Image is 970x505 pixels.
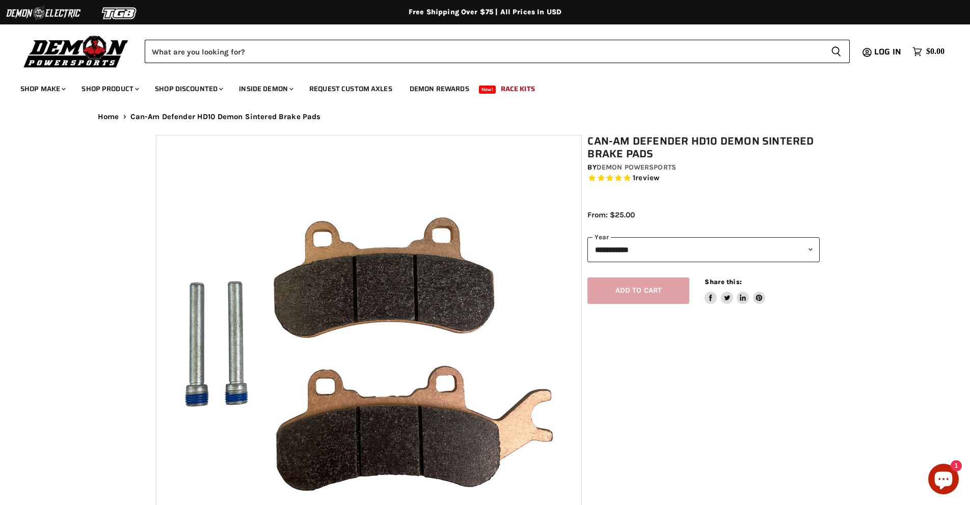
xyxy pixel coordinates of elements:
aside: Share this: [705,277,765,304]
span: Rated 5.0 out of 5 stars 1 reviews [587,173,820,184]
button: Search [823,40,850,63]
h1: Can-Am Defender HD10 Demon Sintered Brake Pads [587,135,820,160]
div: by [587,162,820,173]
span: review [635,174,659,183]
form: Product [145,40,850,63]
a: Request Custom Axles [302,78,400,99]
span: Can-Am Defender HD10 Demon Sintered Brake Pads [130,113,321,121]
a: $0.00 [907,44,950,59]
select: year [587,237,820,262]
a: Demon Rewards [402,78,477,99]
a: Home [98,113,119,121]
span: $0.00 [926,47,945,57]
div: Free Shipping Over $75 | All Prices In USD [77,8,893,17]
span: 1 reviews [633,174,659,183]
input: Search [145,40,823,63]
span: From: $25.00 [587,210,635,219]
a: Inside Demon [231,78,300,99]
span: New! [479,86,496,94]
img: TGB Logo 2 [82,4,158,23]
a: Shop Make [13,78,72,99]
a: Log in [870,47,907,57]
a: Demon Powersports [597,163,676,172]
a: Shop Discounted [147,78,229,99]
img: Demon Electric Logo 2 [5,4,82,23]
span: Log in [874,45,901,58]
img: Demon Powersports [20,33,132,69]
span: Share this: [705,278,741,286]
nav: Breadcrumbs [77,113,893,121]
inbox-online-store-chat: Shopify online store chat [925,464,962,497]
a: Shop Product [74,78,145,99]
a: Race Kits [493,78,543,99]
ul: Main menu [13,74,942,99]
